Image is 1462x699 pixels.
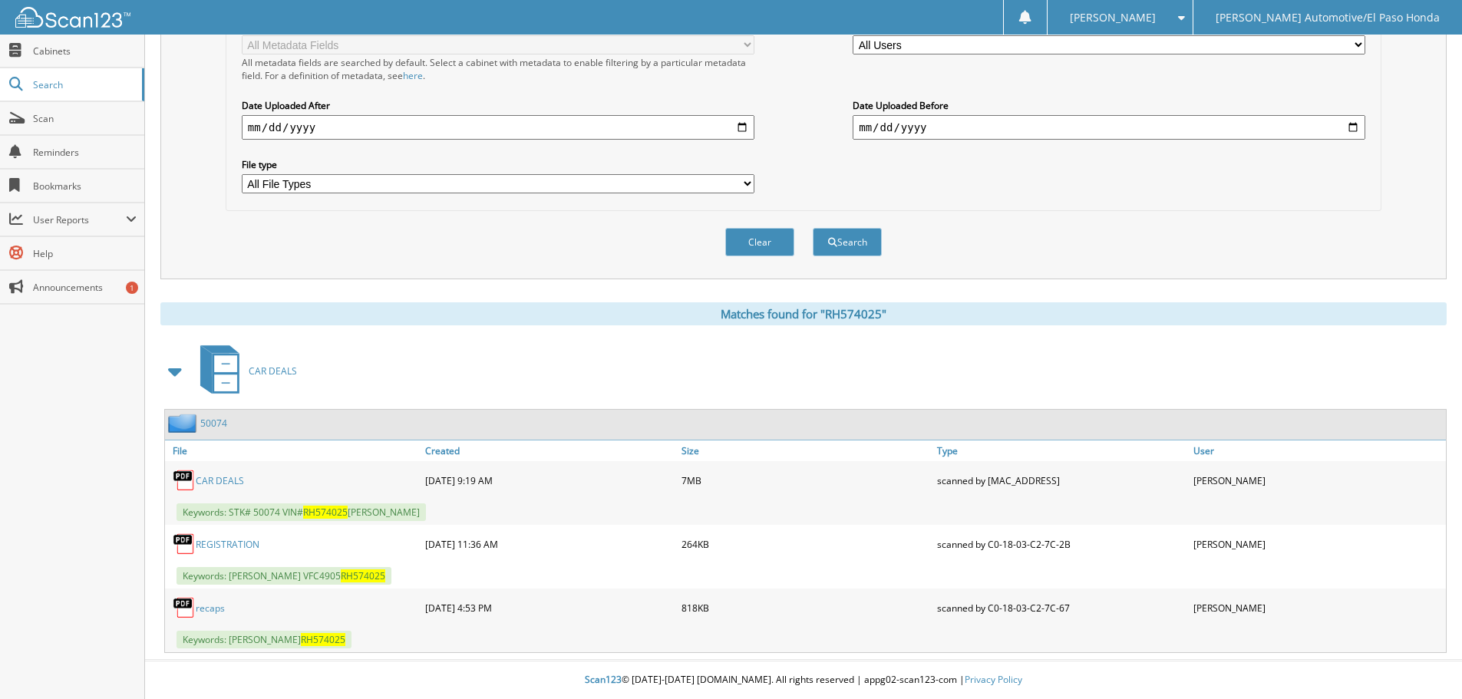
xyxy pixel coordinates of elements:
span: RH574025 [301,633,345,646]
a: Type [933,440,1190,461]
input: end [853,115,1365,140]
a: CAR DEALS [196,474,244,487]
span: Keywords: STK# 50074 VIN# [PERSON_NAME] [177,503,426,521]
a: Size [678,440,934,461]
div: © [DATE]-[DATE] [DOMAIN_NAME]. All rights reserved | appg02-scan123-com | [145,661,1462,699]
div: 1 [126,282,138,294]
img: folder2.png [168,414,200,433]
span: RH574025 [341,569,385,582]
div: scanned by [MAC_ADDRESS] [933,465,1190,496]
span: RH574025 [303,506,348,519]
div: [PERSON_NAME] [1190,592,1446,623]
span: Keywords: [PERSON_NAME] VFC4905 [177,567,391,585]
a: here [403,69,423,82]
div: [DATE] 9:19 AM [421,465,678,496]
a: CAR DEALS [191,341,297,401]
label: File type [242,158,754,171]
div: Matches found for "RH574025" [160,302,1447,325]
a: recaps [196,602,225,615]
label: Date Uploaded Before [853,99,1365,112]
a: REGISTRATION [196,538,259,551]
label: Date Uploaded After [242,99,754,112]
span: [PERSON_NAME] Automotive/El Paso Honda [1216,13,1440,22]
img: PDF.png [173,469,196,492]
span: Bookmarks [33,180,137,193]
div: 7MB [678,465,934,496]
input: start [242,115,754,140]
span: Help [33,247,137,260]
div: scanned by C0-18-03-C2-7C-2B [933,529,1190,559]
div: 818KB [678,592,934,623]
span: Announcements [33,281,137,294]
a: Privacy Policy [965,673,1022,686]
img: PDF.png [173,532,196,556]
button: Clear [725,228,794,256]
button: Search [813,228,882,256]
span: Cabinets [33,45,137,58]
div: [PERSON_NAME] [1190,465,1446,496]
span: Scan [33,112,137,125]
span: Keywords: [PERSON_NAME] [177,631,351,648]
div: [DATE] 11:36 AM [421,529,678,559]
a: User [1190,440,1446,461]
div: 264KB [678,529,934,559]
a: File [165,440,421,461]
span: Reminders [33,146,137,159]
div: All metadata fields are searched by default. Select a cabinet with metadata to enable filtering b... [242,56,754,82]
div: scanned by C0-18-03-C2-7C-67 [933,592,1190,623]
span: CAR DEALS [249,364,297,378]
img: scan123-logo-white.svg [15,7,130,28]
span: User Reports [33,213,126,226]
a: Created [421,440,678,461]
span: Search [33,78,134,91]
span: Scan123 [585,673,622,686]
div: [DATE] 4:53 PM [421,592,678,623]
img: PDF.png [173,596,196,619]
div: [PERSON_NAME] [1190,529,1446,559]
span: [PERSON_NAME] [1070,13,1156,22]
a: 50074 [200,417,227,430]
